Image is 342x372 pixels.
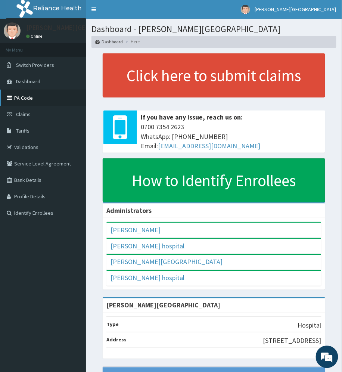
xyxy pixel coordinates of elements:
[106,337,127,343] b: Address
[16,78,40,85] span: Dashboard
[111,242,184,250] a: [PERSON_NAME] hospital
[39,42,125,52] div: Chat with us now
[103,53,325,97] a: Click here to submit claims
[26,34,44,39] a: Online
[141,113,243,121] b: If you have any issue, reach us on:
[43,94,103,170] span: We're online!
[255,6,336,13] span: [PERSON_NAME][GEOGRAPHIC_DATA]
[14,37,30,56] img: d_794563401_company_1708531726252_794563401
[16,62,54,68] span: Switch Providers
[106,206,152,215] b: Administrators
[95,38,123,45] a: Dashboard
[103,158,325,202] a: How to Identify Enrollees
[111,274,184,282] a: [PERSON_NAME] hospital
[298,321,321,331] p: Hospital
[124,38,140,45] li: Here
[241,5,250,14] img: User Image
[4,22,21,39] img: User Image
[4,204,142,230] textarea: Type your message and hit 'Enter'
[106,321,119,328] b: Type
[158,142,261,150] a: [EMAIL_ADDRESS][DOMAIN_NAME]
[16,127,29,134] span: Tariffs
[26,24,137,31] p: [PERSON_NAME][GEOGRAPHIC_DATA]
[263,336,321,346] p: [STREET_ADDRESS]
[16,111,31,118] span: Claims
[141,122,321,151] span: 0700 7354 2623 WhatsApp: [PHONE_NUMBER] Email:
[111,258,223,266] a: [PERSON_NAME][GEOGRAPHIC_DATA]
[106,301,220,310] strong: [PERSON_NAME][GEOGRAPHIC_DATA]
[122,4,140,22] div: Minimize live chat window
[111,226,161,234] a: [PERSON_NAME]
[91,24,336,34] h1: Dashboard - [PERSON_NAME][GEOGRAPHIC_DATA]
